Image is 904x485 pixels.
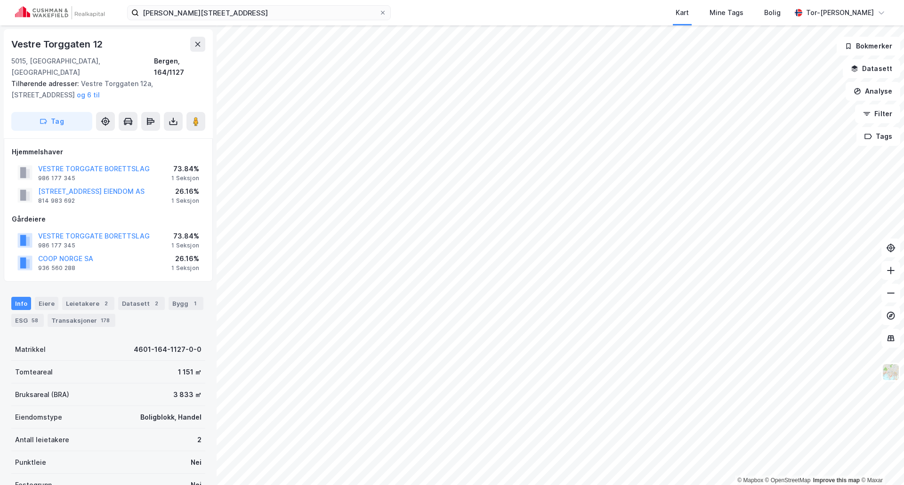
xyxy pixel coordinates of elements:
div: 814 983 692 [38,197,75,205]
div: Leietakere [62,297,114,310]
div: Bruksareal (BRA) [15,389,69,400]
div: Tor-[PERSON_NAME] [806,7,874,18]
div: Transaksjoner [48,314,115,327]
div: 936 560 288 [38,264,75,272]
div: 4601-164-1127-0-0 [134,344,202,355]
button: Filter [855,104,900,123]
div: Bergen, 164/1127 [154,56,205,78]
iframe: Chat Widget [857,440,904,485]
div: Tomteareal [15,366,53,378]
div: 5015, [GEOGRAPHIC_DATA], [GEOGRAPHIC_DATA] [11,56,154,78]
div: 986 177 345 [38,175,75,182]
div: 1 [190,299,200,308]
div: 1 Seksjon [171,264,199,272]
div: Vestre Torggaten 12a, [STREET_ADDRESS] [11,78,198,101]
div: 58 [30,316,40,325]
div: Antall leietakere [15,434,69,445]
input: Søk på adresse, matrikkel, gårdeiere, leietakere eller personer [139,6,379,20]
div: Nei [191,457,202,468]
a: Improve this map [813,477,860,484]
div: 73.84% [171,163,199,175]
div: Matrikkel [15,344,46,355]
a: Mapbox [737,477,763,484]
div: Datasett [118,297,165,310]
div: Punktleie [15,457,46,468]
div: ESG [11,314,44,327]
div: 26.16% [171,186,199,197]
div: Eiere [35,297,58,310]
div: Bygg [169,297,203,310]
div: 2 [152,299,161,308]
div: Info [11,297,31,310]
div: 1 Seksjon [171,197,199,205]
div: 1 Seksjon [171,242,199,249]
button: Analyse [846,82,900,101]
div: 1 Seksjon [171,175,199,182]
div: Kart [676,7,689,18]
div: 2 [197,434,202,445]
div: Vestre Torggaten 12 [11,37,105,52]
div: Kontrollprogram for chat [857,440,904,485]
div: 986 177 345 [38,242,75,249]
button: Tags [856,127,900,146]
div: 178 [99,316,112,325]
div: Bolig [764,7,781,18]
div: 2 [101,299,111,308]
a: OpenStreetMap [765,477,811,484]
div: Gårdeiere [12,214,205,225]
button: Tag [11,112,92,131]
div: Mine Tags [710,7,743,18]
div: Eiendomstype [15,412,62,423]
div: Hjemmelshaver [12,146,205,158]
button: Datasett [843,59,900,78]
div: 26.16% [171,253,199,264]
img: cushman-wakefield-realkapital-logo.202ea83816669bd177139c58696a8fa1.svg [15,6,105,19]
div: 3 833 ㎡ [173,389,202,400]
img: Z [882,363,900,381]
div: 73.84% [171,231,199,242]
span: Tilhørende adresser: [11,80,81,87]
div: Boligblokk, Handel [140,412,202,423]
button: Bokmerker [837,37,900,56]
div: 1 151 ㎡ [178,366,202,378]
